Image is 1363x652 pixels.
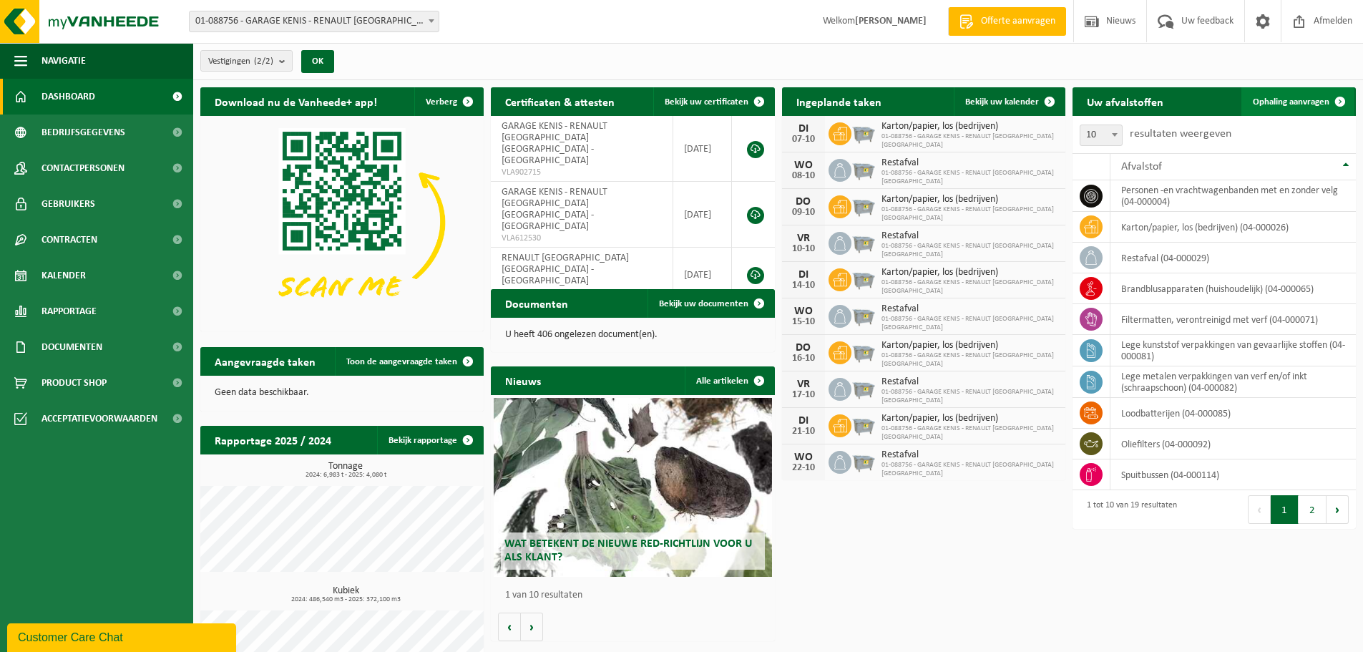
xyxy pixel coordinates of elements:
button: OK [301,50,334,73]
span: Verberg [426,97,457,107]
span: 01-088756 - GARAGE KENIS - RENAULT [GEOGRAPHIC_DATA] [GEOGRAPHIC_DATA] [881,132,1058,150]
button: Vestigingen(2/2) [200,50,293,72]
span: Rapportage [41,293,97,329]
span: Afvalstof [1121,161,1162,172]
span: Restafval [881,303,1058,315]
div: DO [789,342,818,354]
span: 01-088756 - GARAGE KENIS - RENAULT [GEOGRAPHIC_DATA] [GEOGRAPHIC_DATA] [881,205,1058,223]
td: karton/papier, los (bedrijven) (04-000026) [1110,212,1356,243]
img: WB-2500-GAL-GY-01 [851,303,876,327]
span: Acceptatievoorwaarden [41,401,157,437]
a: Offerte aanvragen [948,7,1066,36]
div: DI [789,123,818,135]
button: Previous [1248,495,1271,524]
td: lege metalen verpakkingen van verf en/of inkt (schraapschoon) (04-000082) [1110,366,1356,398]
span: Ophaling aanvragen [1253,97,1329,107]
span: 01-088756 - GARAGE KENIS - RENAULT [GEOGRAPHIC_DATA] [GEOGRAPHIC_DATA] [881,242,1058,259]
span: 01-088756 - GARAGE KENIS - RENAULT ANTWERPEN NV - ANTWERPEN [189,11,439,32]
span: 10 [1080,125,1122,145]
div: VR [789,379,818,390]
span: 01-088756 - GARAGE KENIS - RENAULT [GEOGRAPHIC_DATA] [GEOGRAPHIC_DATA] [881,278,1058,296]
a: Bekijk uw kalender [954,87,1064,116]
img: WB-2500-GAL-GY-01 [851,193,876,218]
span: 01-088756 - GARAGE KENIS - RENAULT [GEOGRAPHIC_DATA] [GEOGRAPHIC_DATA] [881,315,1058,332]
span: Restafval [881,157,1058,169]
td: brandblusapparaten (huishoudelijk) (04-000065) [1110,273,1356,304]
span: Kalender [41,258,86,293]
div: 08-10 [789,171,818,181]
span: Documenten [41,329,102,365]
p: 1 van 10 resultaten [505,590,767,600]
span: Restafval [881,376,1058,388]
h2: Rapportage 2025 / 2024 [200,426,346,454]
strong: [PERSON_NAME] [855,16,927,26]
h2: Aangevraagde taken [200,347,330,375]
p: U heeft 406 ongelezen document(en). [505,330,760,340]
span: VLA612530 [502,233,661,244]
div: DI [789,415,818,427]
div: DI [789,269,818,281]
span: Gebruikers [41,186,95,222]
img: WB-2500-GAL-GY-01 [851,120,876,145]
div: 16-10 [789,354,818,364]
td: personen -en vrachtwagenbanden met en zonder velg (04-000004) [1110,180,1356,212]
span: GARAGE KENIS - RENAULT [GEOGRAPHIC_DATA] [GEOGRAPHIC_DATA] - [GEOGRAPHIC_DATA] [502,187,607,232]
span: GARAGE KENIS - RENAULT [GEOGRAPHIC_DATA] [GEOGRAPHIC_DATA] - [GEOGRAPHIC_DATA] [502,121,607,166]
img: WB-2500-GAL-GY-01 [851,376,876,400]
span: Karton/papier, los (bedrijven) [881,340,1058,351]
a: Bekijk uw certificaten [653,87,773,116]
span: Karton/papier, los (bedrijven) [881,121,1058,132]
span: Offerte aanvragen [977,14,1059,29]
h2: Nieuws [491,366,555,394]
span: 2024: 6,983 t - 2025: 4,080 t [207,472,484,479]
span: Wat betekent de nieuwe RED-richtlijn voor u als klant? [504,538,752,563]
span: 10 [1080,125,1123,146]
span: Bekijk uw certificaten [665,97,748,107]
div: 22-10 [789,463,818,473]
iframe: chat widget [7,621,239,652]
a: Bekijk rapportage [377,426,482,454]
label: resultaten weergeven [1130,128,1231,140]
td: loodbatterijen (04-000085) [1110,398,1356,429]
span: 01-088756 - GARAGE KENIS - RENAULT [GEOGRAPHIC_DATA] [GEOGRAPHIC_DATA] [881,351,1058,369]
span: 2024: 486,540 m3 - 2025: 372,100 m3 [207,596,484,603]
div: 09-10 [789,208,818,218]
span: Karton/papier, los (bedrijven) [881,413,1058,424]
div: WO [789,306,818,317]
span: Restafval [881,230,1058,242]
div: 07-10 [789,135,818,145]
div: 10-10 [789,244,818,254]
div: 15-10 [789,317,818,327]
button: Vorige [498,613,521,641]
img: WB-2500-GAL-GY-01 [851,339,876,364]
img: WB-2500-GAL-GY-01 [851,449,876,473]
a: Bekijk uw documenten [648,289,773,318]
span: Bekijk uw kalender [965,97,1039,107]
span: VLA902715 [502,167,661,178]
td: filtermatten, verontreinigd met verf (04-000071) [1110,304,1356,335]
img: WB-2500-GAL-GY-01 [851,230,876,254]
div: WO [789,452,818,463]
button: Volgende [521,613,543,641]
h3: Tonnage [207,462,484,479]
td: [DATE] [673,248,733,302]
span: Toon de aangevraagde taken [346,357,457,366]
div: 14-10 [789,281,818,291]
td: spuitbussen (04-000114) [1110,459,1356,490]
span: Contracten [41,222,97,258]
div: 17-10 [789,390,818,400]
img: WB-2500-GAL-GY-01 [851,412,876,437]
h2: Uw afvalstoffen [1073,87,1178,115]
td: [DATE] [673,182,733,248]
span: RENAULT [GEOGRAPHIC_DATA] [GEOGRAPHIC_DATA] - [GEOGRAPHIC_DATA] [502,253,629,286]
img: WB-2500-GAL-GY-01 [851,157,876,181]
button: 2 [1299,495,1327,524]
span: Dashboard [41,79,95,115]
span: Karton/papier, los (bedrijven) [881,194,1058,205]
a: Wat betekent de nieuwe RED-richtlijn voor u als klant? [494,398,771,577]
span: 01-088756 - GARAGE KENIS - RENAULT [GEOGRAPHIC_DATA] [GEOGRAPHIC_DATA] [881,461,1058,478]
span: 01-088756 - GARAGE KENIS - RENAULT ANTWERPEN NV - ANTWERPEN [190,11,439,31]
span: Vestigingen [208,51,273,72]
td: lege kunststof verpakkingen van gevaarlijke stoffen (04-000081) [1110,335,1356,366]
